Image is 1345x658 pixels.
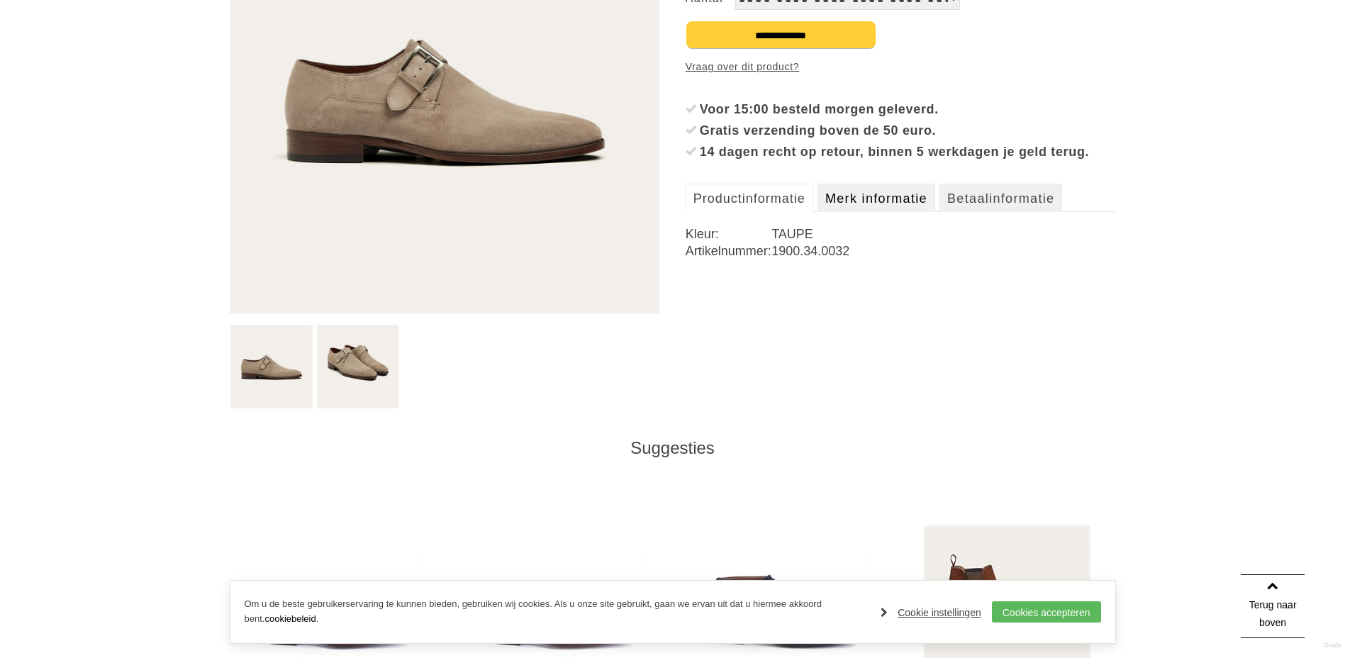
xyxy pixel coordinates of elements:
[686,225,771,242] dt: Kleur:
[1324,637,1341,654] a: Divide
[700,120,1116,141] div: Gratis verzending boven de 50 euro.
[700,99,1116,120] div: Voor 15:00 besteld morgen geleverd.
[317,325,399,408] img: greve-4420-28-schoenen
[686,141,1116,162] li: 14 dagen recht op retour, binnen 5 werkdagen je geld terug.
[817,184,935,212] a: Merk informatie
[686,242,771,260] dt: Artikelnummer:
[686,56,799,77] a: Vraag over dit product?
[992,601,1101,623] a: Cookies accepteren
[686,184,813,212] a: Productinformatie
[245,597,867,627] p: Om u de beste gebruikerservaring te kunnen bieden, gebruiken wij cookies. Als u onze site gebruik...
[771,225,1115,242] dd: TAUPE
[264,613,316,624] a: cookiebeleid
[771,242,1115,260] dd: 1900.34.0032
[230,437,1116,459] div: Suggesties
[1241,574,1305,638] a: Terug naar boven
[230,325,313,408] img: greve-4420-28-schoenen
[881,602,981,623] a: Cookie instellingen
[939,184,1062,212] a: Betaalinformatie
